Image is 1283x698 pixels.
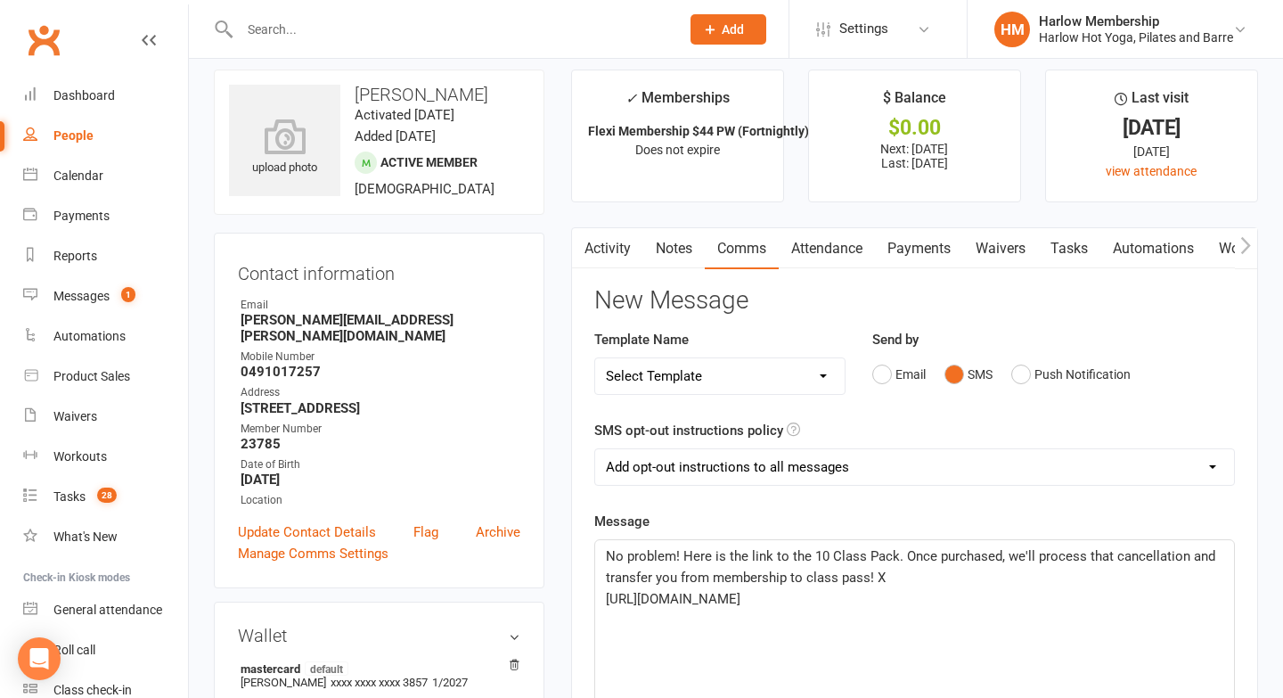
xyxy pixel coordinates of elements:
a: Clubworx [21,18,66,62]
strong: [PERSON_NAME][EMAIL_ADDRESS][PERSON_NAME][DOMAIN_NAME] [241,312,520,344]
a: view attendance [1106,164,1197,178]
a: What's New [23,517,188,557]
div: Member Number [241,421,520,438]
a: General attendance kiosk mode [23,590,188,630]
button: Add [691,14,766,45]
a: Automations [1100,228,1206,269]
span: [URL][DOMAIN_NAME] [606,591,740,607]
span: 1 [121,287,135,302]
span: [DEMOGRAPHIC_DATA] [355,181,494,197]
a: Reports [23,236,188,276]
a: Product Sales [23,357,188,397]
button: SMS [944,357,993,391]
li: [PERSON_NAME] [238,659,520,692]
span: default [305,661,348,676]
div: [DATE] [1062,119,1241,137]
div: Payments [53,209,110,223]
div: General attendance [53,603,162,617]
div: Address [241,384,520,401]
span: Settings [839,9,888,49]
a: Roll call [23,630,188,670]
div: Location [241,492,520,509]
div: Class check-in [53,683,132,697]
a: Flag [413,521,438,543]
label: Send by [872,329,919,350]
div: Memberships [625,86,730,119]
div: Dashboard [53,88,115,103]
button: Push Notification [1011,357,1131,391]
a: Waivers [23,397,188,437]
a: Attendance [779,228,875,269]
time: Added [DATE] [355,128,436,144]
a: Automations [23,316,188,357]
a: Payments [875,228,963,269]
div: Harlow Membership [1039,13,1233,29]
div: Roll call [53,643,95,657]
div: Email [241,297,520,314]
div: Product Sales [53,369,130,383]
a: People [23,116,188,156]
div: Messages [53,289,110,303]
div: Mobile Number [241,349,520,365]
p: Next: [DATE] Last: [DATE] [825,142,1004,170]
a: Payments [23,196,188,236]
div: People [53,128,94,143]
div: Date of Birth [241,456,520,473]
span: No problem! Here is the link to the 10 Class Pack. Once purchased, we'll process that cancellatio... [606,548,1219,586]
div: HM [994,12,1030,47]
a: Calendar [23,156,188,196]
strong: [STREET_ADDRESS] [241,400,520,416]
strong: 23785 [241,436,520,452]
a: Activity [572,228,643,269]
div: Harlow Hot Yoga, Pilates and Barre [1039,29,1233,45]
div: Reports [53,249,97,263]
a: Archive [476,521,520,543]
span: 28 [97,488,117,503]
input: Search... [234,17,667,42]
div: upload photo [229,119,340,177]
div: Workouts [53,449,107,464]
div: Automations [53,329,126,343]
div: Open Intercom Messenger [18,637,61,680]
a: Update Contact Details [238,521,376,543]
a: Comms [705,228,779,269]
strong: Flexi Membership $44 PW (Fortnightly) [588,124,809,138]
a: Dashboard [23,76,188,116]
strong: mastercard [241,661,511,676]
div: Calendar [53,168,103,183]
h3: Wallet [238,626,520,645]
strong: [DATE] [241,472,520,488]
strong: 0491017257 [241,364,520,380]
h3: New Message [594,287,1235,315]
span: Add [722,22,744,37]
label: Message [594,511,650,532]
div: [DATE] [1062,142,1241,161]
a: Tasks [1038,228,1100,269]
label: SMS opt-out instructions policy [594,420,783,441]
h3: [PERSON_NAME] [229,85,529,104]
button: Email [872,357,926,391]
div: $ Balance [883,86,946,119]
div: Last visit [1115,86,1189,119]
time: Activated [DATE] [355,107,454,123]
a: Messages 1 [23,276,188,316]
label: Template Name [594,329,689,350]
i: ✓ [625,90,637,107]
span: xxxx xxxx xxxx 3857 [331,676,428,689]
div: $0.00 [825,119,1004,137]
span: Active member [380,155,478,169]
a: Notes [643,228,705,269]
div: Tasks [53,489,86,504]
a: Manage Comms Settings [238,543,388,564]
span: Does not expire [635,143,720,157]
a: Workouts [23,437,188,477]
span: 1/2027 [432,676,468,689]
a: Tasks 28 [23,477,188,517]
h3: Contact information [238,257,520,283]
a: Waivers [963,228,1038,269]
div: Waivers [53,409,97,423]
div: What's New [53,530,118,544]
